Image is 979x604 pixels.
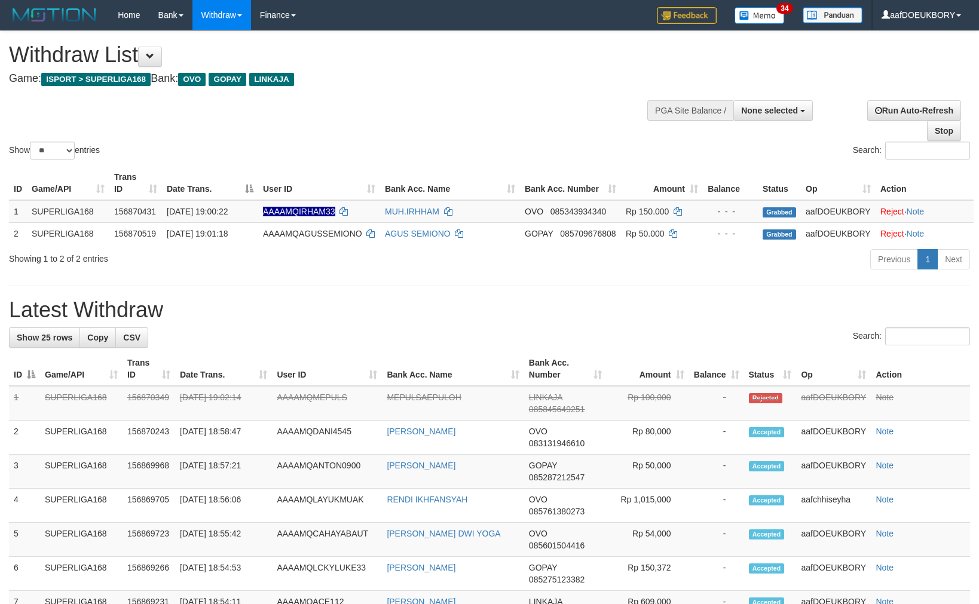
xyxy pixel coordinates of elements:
[796,557,871,591] td: aafDOEUKBORY
[529,404,585,414] span: Copy 085845649251 to clipboard
[796,386,871,421] td: aafDOEUKBORY
[763,207,796,217] span: Grabbed
[272,523,382,557] td: AAAAMQCAHAYABAUT
[387,495,467,504] a: RENDI IKHFANSYAH
[733,100,813,121] button: None selected
[907,229,925,238] a: Note
[175,352,273,386] th: Date Trans.: activate to sort column ascending
[41,73,151,86] span: ISPORT > SUPERLIGA168
[647,100,733,121] div: PGA Site Balance /
[263,207,335,216] span: Nama rekening ada tanda titik/strip, harap diedit
[876,222,974,244] td: ·
[9,489,40,523] td: 4
[749,461,785,471] span: Accepted
[123,421,175,455] td: 156870243
[853,327,970,345] label: Search:
[167,229,228,238] span: [DATE] 19:01:18
[550,207,606,216] span: Copy 085343934340 to clipboard
[749,393,782,403] span: Rejected
[689,489,744,523] td: -
[385,229,451,238] a: AGUS SEMIONO
[175,489,273,523] td: [DATE] 18:56:06
[40,352,123,386] th: Game/API: activate to sort column ascending
[607,557,689,591] td: Rp 150,372
[258,166,380,200] th: User ID: activate to sort column ascending
[689,523,744,557] td: -
[9,298,970,322] h1: Latest Withdraw
[263,229,362,238] span: AAAAMQAGUSSEMIONO
[9,73,641,85] h4: Game: Bank:
[749,563,785,574] span: Accepted
[115,327,148,348] a: CSV
[387,427,455,436] a: [PERSON_NAME]
[524,352,607,386] th: Bank Acc. Number: activate to sort column ascending
[758,166,801,200] th: Status
[871,352,970,386] th: Action
[9,421,40,455] td: 2
[9,327,80,348] a: Show 25 rows
[249,73,294,86] span: LINKAJA
[87,333,108,342] span: Copy
[607,352,689,386] th: Amount: activate to sort column ascending
[917,249,938,269] a: 1
[114,229,156,238] span: 156870519
[382,352,524,386] th: Bank Acc. Name: activate to sort column ascending
[529,439,585,448] span: Copy 083131946610 to clipboard
[744,352,797,386] th: Status: activate to sort column ascending
[272,489,382,523] td: AAAAMQLAYUKMUAK
[9,248,399,265] div: Showing 1 to 2 of 2 entries
[385,207,439,216] a: MUH.IRHHAM
[801,166,876,200] th: Op: activate to sort column ascending
[529,541,585,550] span: Copy 085601504416 to clipboard
[763,229,796,240] span: Grabbed
[525,207,543,216] span: OVO
[876,461,894,470] a: Note
[689,557,744,591] td: -
[607,386,689,421] td: Rp 100,000
[626,207,669,216] span: Rp 150.000
[175,523,273,557] td: [DATE] 18:55:42
[525,229,553,238] span: GOPAY
[40,489,123,523] td: SUPERLIGA168
[689,455,744,489] td: -
[803,7,862,23] img: panduan.png
[708,206,753,217] div: - - -
[272,455,382,489] td: AAAAMQANTON0900
[876,427,894,436] a: Note
[209,73,246,86] span: GOPAY
[175,386,273,421] td: [DATE] 19:02:14
[880,207,904,216] a: Reject
[885,142,970,160] input: Search:
[885,327,970,345] input: Search:
[876,529,894,538] a: Note
[529,461,557,470] span: GOPAY
[9,200,27,223] td: 1
[123,386,175,421] td: 156870349
[927,121,961,141] a: Stop
[529,495,547,504] span: OVO
[17,333,72,342] span: Show 25 rows
[801,222,876,244] td: aafDOEUKBORY
[735,7,785,24] img: Button%20Memo.svg
[272,421,382,455] td: AAAAMQDANI4545
[9,557,40,591] td: 6
[560,229,616,238] span: Copy 085709676808 to clipboard
[607,455,689,489] td: Rp 50,000
[109,166,162,200] th: Trans ID: activate to sort column ascending
[529,575,585,584] span: Copy 085275123382 to clipboard
[27,222,109,244] td: SUPERLIGA168
[175,557,273,591] td: [DATE] 18:54:53
[123,455,175,489] td: 156869968
[40,421,123,455] td: SUPERLIGA168
[40,455,123,489] td: SUPERLIGA168
[529,563,557,572] span: GOPAY
[529,427,547,436] span: OVO
[870,249,918,269] a: Previous
[801,200,876,223] td: aafDOEUKBORY
[9,43,641,67] h1: Withdraw List
[9,386,40,421] td: 1
[796,352,871,386] th: Op: activate to sort column ascending
[9,352,40,386] th: ID: activate to sort column descending
[162,166,258,200] th: Date Trans.: activate to sort column descending
[9,166,27,200] th: ID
